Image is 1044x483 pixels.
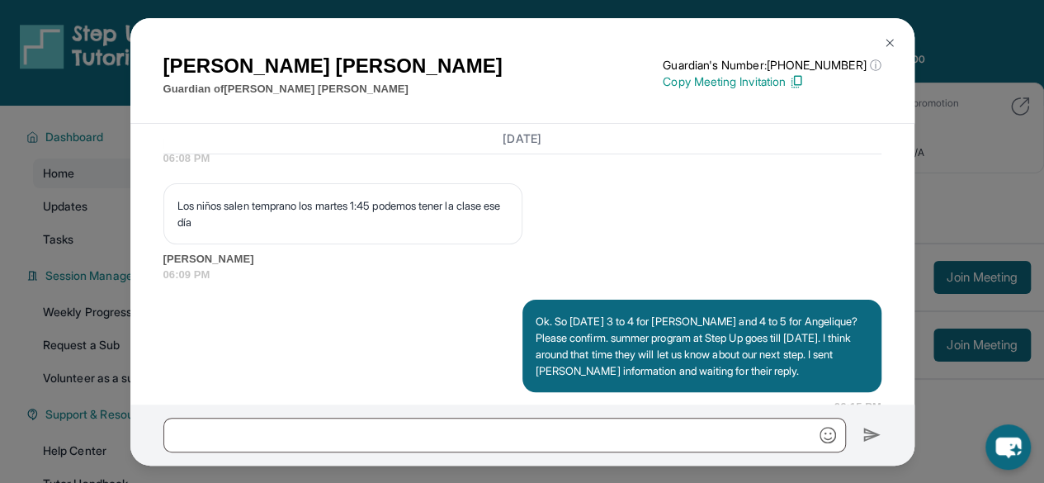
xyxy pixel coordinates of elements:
span: ⓘ [869,57,881,73]
p: Guardian's Number: [PHONE_NUMBER] [663,57,881,73]
p: Copy Meeting Invitation [663,73,881,90]
img: Close Icon [883,36,896,50]
h3: [DATE] [163,130,881,147]
span: 06:15 PM [834,399,881,415]
img: Emoji [820,427,836,443]
img: Copy Icon [789,74,804,89]
span: 06:08 PM [163,150,881,167]
p: Guardian of [PERSON_NAME] [PERSON_NAME] [163,81,503,97]
p: Ok. So [DATE] 3 to 4 for [PERSON_NAME] and 4 to 5 for Angelique? Please confirm. summer program a... [536,313,868,379]
img: Send icon [862,425,881,445]
span: [PERSON_NAME] [163,251,881,268]
span: 06:09 PM [163,267,881,283]
p: Los niños salen temprano los martes 1:45 podemos tener la clase ese día [177,197,508,230]
h1: [PERSON_NAME] [PERSON_NAME] [163,51,503,81]
button: chat-button [985,424,1031,470]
